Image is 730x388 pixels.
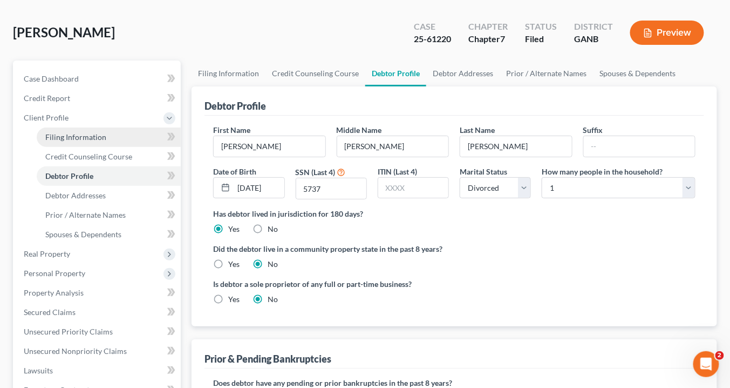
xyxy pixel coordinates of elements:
[525,33,557,45] div: Filed
[213,278,449,290] label: Is debtor a sole proprietor of any full or part-time business?
[45,171,93,180] span: Debtor Profile
[378,166,418,177] label: ITIN (Last 4)
[15,89,181,108] a: Credit Report
[24,269,85,278] span: Personal Property
[213,208,695,219] label: Has debtor lived in jurisdiction for 180 days?
[37,128,181,147] a: Filing Information
[268,294,278,305] label: No
[414,33,451,45] div: 25-61220
[228,259,240,270] label: Yes
[378,178,448,198] input: XXXX
[24,249,70,258] span: Real Property
[37,225,181,244] a: Spouses & Dependents
[460,124,495,136] label: Last Name
[583,124,603,136] label: Suffix
[45,191,106,200] span: Debtor Addresses
[468,33,508,45] div: Chapter
[414,21,451,33] div: Case
[337,124,382,136] label: Middle Name
[13,24,115,40] span: [PERSON_NAME]
[24,113,69,122] span: Client Profile
[24,366,53,375] span: Lawsuits
[15,69,181,89] a: Case Dashboard
[574,21,613,33] div: District
[15,303,181,322] a: Secured Claims
[15,322,181,342] a: Unsecured Priority Claims
[460,166,507,177] label: Marital Status
[525,21,557,33] div: Status
[365,61,426,86] a: Debtor Profile
[204,352,331,365] div: Prior & Pending Bankruptcies
[45,152,132,161] span: Credit Counseling Course
[268,224,278,235] label: No
[45,210,126,219] span: Prior / Alternate Names
[265,61,365,86] a: Credit Counseling Course
[268,259,278,270] label: No
[693,351,719,377] iframe: Intercom live chat
[37,186,181,205] a: Debtor Addresses
[213,243,695,255] label: Did the debtor live in a community property state in the past 8 years?
[24,288,84,297] span: Property Analysis
[213,124,250,136] label: First Name
[24,74,79,83] span: Case Dashboard
[296,178,366,199] input: XXXX
[15,361,181,380] a: Lawsuits
[500,34,505,44] span: 7
[45,230,121,239] span: Spouses & Dependents
[542,166,663,177] label: How many people in the household?
[24,307,76,317] span: Secured Claims
[228,224,240,235] label: Yes
[37,166,181,186] a: Debtor Profile
[337,136,448,157] input: M.I
[234,178,284,198] input: MM/DD/YYYY
[214,136,325,157] input: --
[45,132,106,142] span: Filing Information
[715,351,724,360] span: 2
[37,147,181,166] a: Credit Counseling Course
[37,205,181,225] a: Prior / Alternate Names
[228,294,240,305] label: Yes
[15,283,181,303] a: Property Analysis
[468,21,508,33] div: Chapter
[426,61,500,86] a: Debtor Addresses
[24,93,70,103] span: Credit Report
[593,61,682,86] a: Spouses & Dependents
[204,99,266,112] div: Debtor Profile
[500,61,593,86] a: Prior / Alternate Names
[460,136,571,157] input: --
[24,346,127,356] span: Unsecured Nonpriority Claims
[213,166,256,177] label: Date of Birth
[192,61,265,86] a: Filing Information
[296,166,336,178] label: SSN (Last 4)
[630,21,704,45] button: Preview
[24,327,113,336] span: Unsecured Priority Claims
[574,33,613,45] div: GANB
[584,136,695,157] input: --
[15,342,181,361] a: Unsecured Nonpriority Claims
